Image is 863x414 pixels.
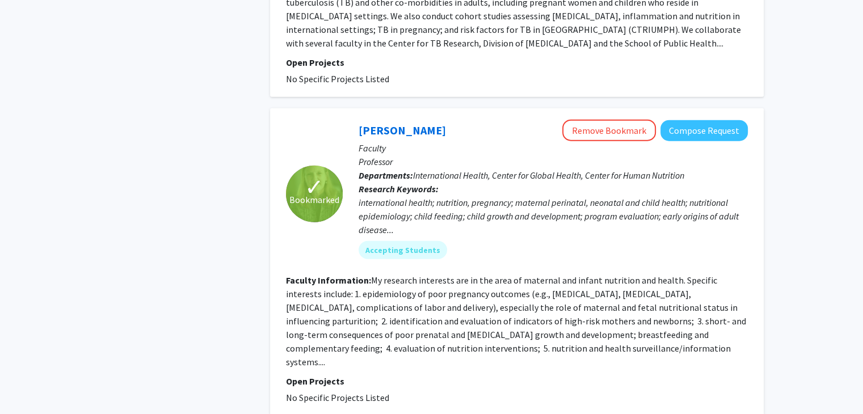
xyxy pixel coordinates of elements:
mat-chip: Accepting Students [359,241,447,259]
div: international health; nutrition, pregnancy; maternal perinatal, neonatal and child health; nutrit... [359,196,748,236]
a: [PERSON_NAME] [359,123,446,137]
span: Bookmarked [289,193,339,206]
button: Remove Bookmark [562,120,656,141]
b: Research Keywords: [359,183,439,195]
p: Professor [359,155,748,168]
span: No Specific Projects Listed [286,73,389,85]
span: International Health, Center for Global Health, Center for Human Nutrition [413,170,684,181]
b: Faculty Information: [286,274,371,286]
span: ✓ [305,181,324,193]
button: Compose Request to Laura Caulfield [660,120,748,141]
span: No Specific Projects Listed [286,392,389,403]
p: Open Projects [286,56,748,69]
b: Departments: [359,170,413,181]
iframe: Chat [9,363,48,405]
fg-read-more: My research interests are in the area of maternal and infant nutrition and health. Specific inter... [286,274,746,367]
p: Open Projects [286,374,748,388]
p: Faculty [359,141,748,155]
